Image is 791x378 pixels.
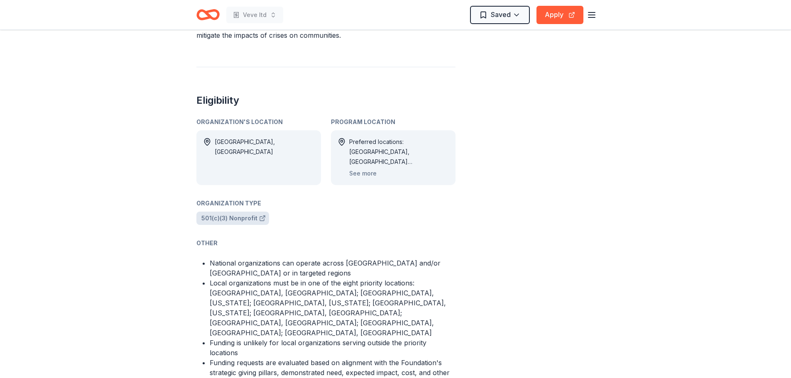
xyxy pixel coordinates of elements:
[210,278,455,338] li: Local organizations must be in one of the eight priority locations: [GEOGRAPHIC_DATA], [GEOGRAPHI...
[196,94,455,107] h2: Eligibility
[349,168,377,178] button: See more
[243,10,267,20] span: Veve ltd
[196,117,321,127] div: Organization's Location
[196,198,455,208] div: Organization Type
[215,137,314,178] div: [GEOGRAPHIC_DATA], [GEOGRAPHIC_DATA]
[196,212,269,225] a: 501(c)(3) Nonprofit
[536,6,583,24] button: Apply
[491,9,511,20] span: Saved
[470,6,530,24] button: Saved
[210,258,455,278] li: National organizations can operate across [GEOGRAPHIC_DATA] and/or [GEOGRAPHIC_DATA] or in target...
[201,213,257,223] span: 501(c)(3) Nonprofit
[196,5,220,24] a: Home
[196,238,455,248] div: Other
[331,117,455,127] div: Program Location
[210,338,455,358] li: Funding is unlikely for local organizations serving outside the priority locations
[349,137,449,167] div: Preferred locations: [GEOGRAPHIC_DATA], [GEOGRAPHIC_DATA] ([GEOGRAPHIC_DATA]), [GEOGRAPHIC_DATA] ...
[226,7,283,23] button: Veve ltd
